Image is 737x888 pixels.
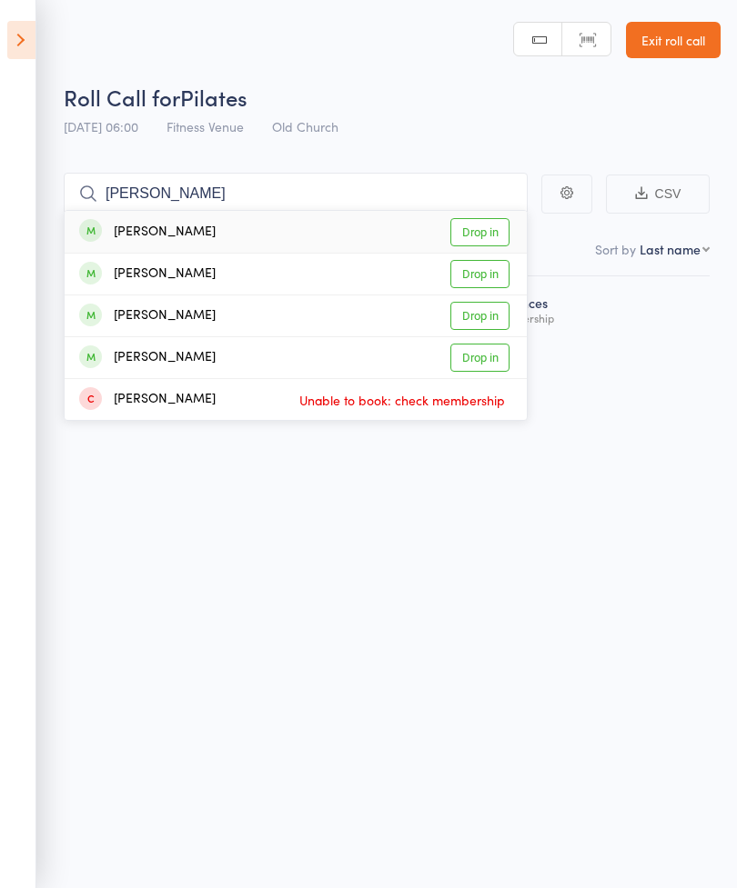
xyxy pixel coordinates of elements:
span: Roll Call for [64,82,180,112]
button: CSV [606,175,710,214]
div: [PERSON_NAME] [79,305,216,326]
a: Drop in [450,302,510,330]
span: Old Church [272,117,338,135]
a: Drop in [450,260,510,288]
span: Unable to book: check membership [295,386,510,414]
input: Search by name [64,173,528,215]
div: Atten­dances [466,284,710,333]
div: [PERSON_NAME] [79,389,216,410]
span: Pilates [180,82,247,112]
label: Sort by [595,240,636,258]
div: for membership [473,312,702,324]
span: Fitness Venue [167,117,244,135]
div: [PERSON_NAME] [79,264,216,284]
div: Last name [640,240,701,258]
div: [PERSON_NAME] [79,222,216,243]
a: Drop in [450,218,510,246]
div: [PERSON_NAME] [79,347,216,368]
a: Exit roll call [626,22,721,58]
span: [DATE] 06:00 [64,117,138,135]
a: Drop in [450,344,510,372]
